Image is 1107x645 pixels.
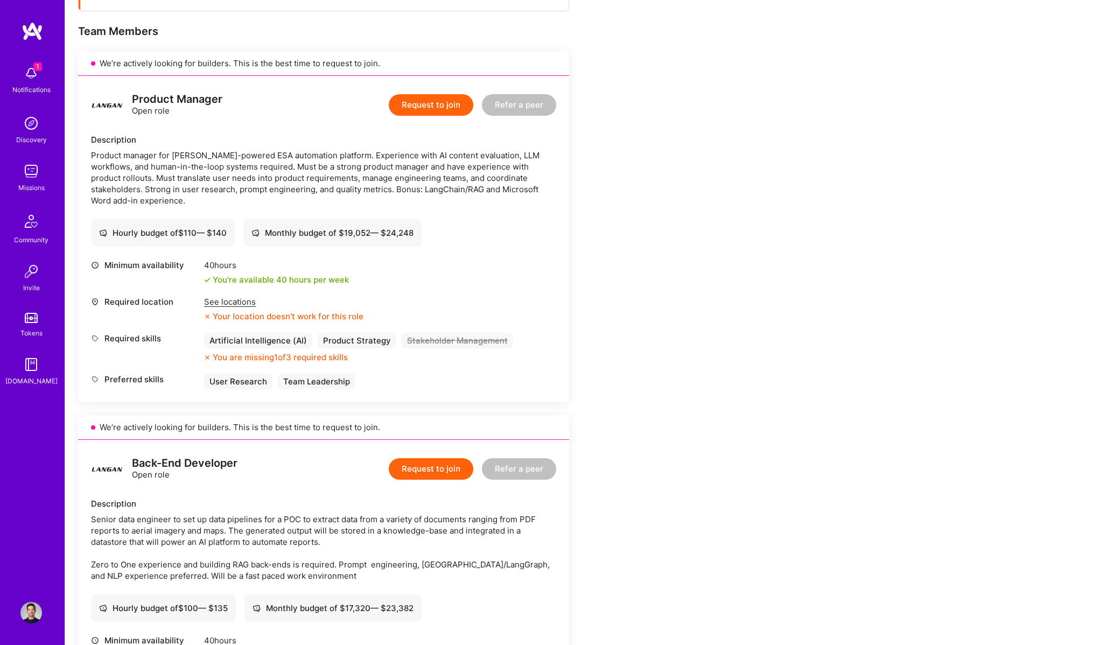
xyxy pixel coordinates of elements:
div: Monthly budget of $ 19,052 — $ 24,248 [251,227,414,239]
div: Description [91,134,556,145]
div: Open role [132,94,222,116]
div: Product Strategy [318,333,396,348]
div: Minimum availability [91,260,199,271]
div: Required location [91,296,199,307]
div: [DOMAIN_NAME] [5,375,58,387]
div: Notifications [12,84,51,95]
div: Team Members [78,24,569,38]
div: Your location doesn’t work for this role [204,311,363,322]
div: See locations [204,296,363,307]
div: Hourly budget of $ 100 — $ 135 [99,602,228,614]
div: Back-End Developer [132,458,237,469]
i: icon Cash [99,604,107,612]
i: icon Clock [91,261,99,269]
div: User Research [204,374,272,389]
div: Stakeholder Management [402,333,513,348]
div: Senior data engineer to set up data pipelines for a POC to extract data from a variety of documen... [91,514,556,581]
a: User Avatar [18,602,45,623]
div: Hourly budget of $ 110 — $ 140 [99,227,227,239]
i: icon Tag [91,334,99,342]
button: Refer a peer [482,94,556,116]
span: 1 [33,62,42,71]
div: Artificial Intelligence (AI) [204,333,312,348]
img: logo [91,89,123,121]
img: Invite [20,261,42,282]
i: icon Cash [253,604,261,612]
i: icon Cash [251,229,260,237]
button: Refer a peer [482,458,556,480]
img: bell [20,62,42,84]
div: You're available 40 hours per week [204,274,349,285]
img: logo [22,22,43,41]
div: Tokens [20,327,43,339]
button: Request to join [389,458,473,480]
img: User Avatar [20,602,42,623]
div: Community [14,234,48,246]
img: logo [91,453,123,485]
div: Preferred skills [91,374,199,385]
div: Required skills [91,333,199,344]
img: discovery [20,113,42,134]
i: icon Tag [91,375,99,383]
div: Team Leadership [278,374,355,389]
img: Community [18,208,44,234]
div: Description [91,498,556,509]
div: You are missing 1 of 3 required skills [213,352,348,363]
i: icon Location [91,298,99,306]
i: icon CloseOrange [204,354,211,361]
div: Missions [18,182,45,193]
i: icon CloseOrange [204,313,211,320]
div: We’re actively looking for builders. This is the best time to request to join. [78,415,569,440]
div: Invite [23,282,40,293]
button: Request to join [389,94,473,116]
img: tokens [25,313,38,323]
img: guide book [20,354,42,375]
i: icon Check [204,277,211,283]
i: icon Clock [91,636,99,644]
div: Product manager for [PERSON_NAME]-powered ESA automation platform. Experience with AI content eva... [91,150,556,206]
div: 40 hours [204,260,349,271]
div: Product Manager [132,94,222,105]
div: Open role [132,458,237,480]
i: icon Cash [99,229,107,237]
img: teamwork [20,160,42,182]
div: We’re actively looking for builders. This is the best time to request to join. [78,51,569,76]
div: Discovery [16,134,47,145]
div: Monthly budget of $ 17,320 — $ 23,382 [253,602,414,614]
